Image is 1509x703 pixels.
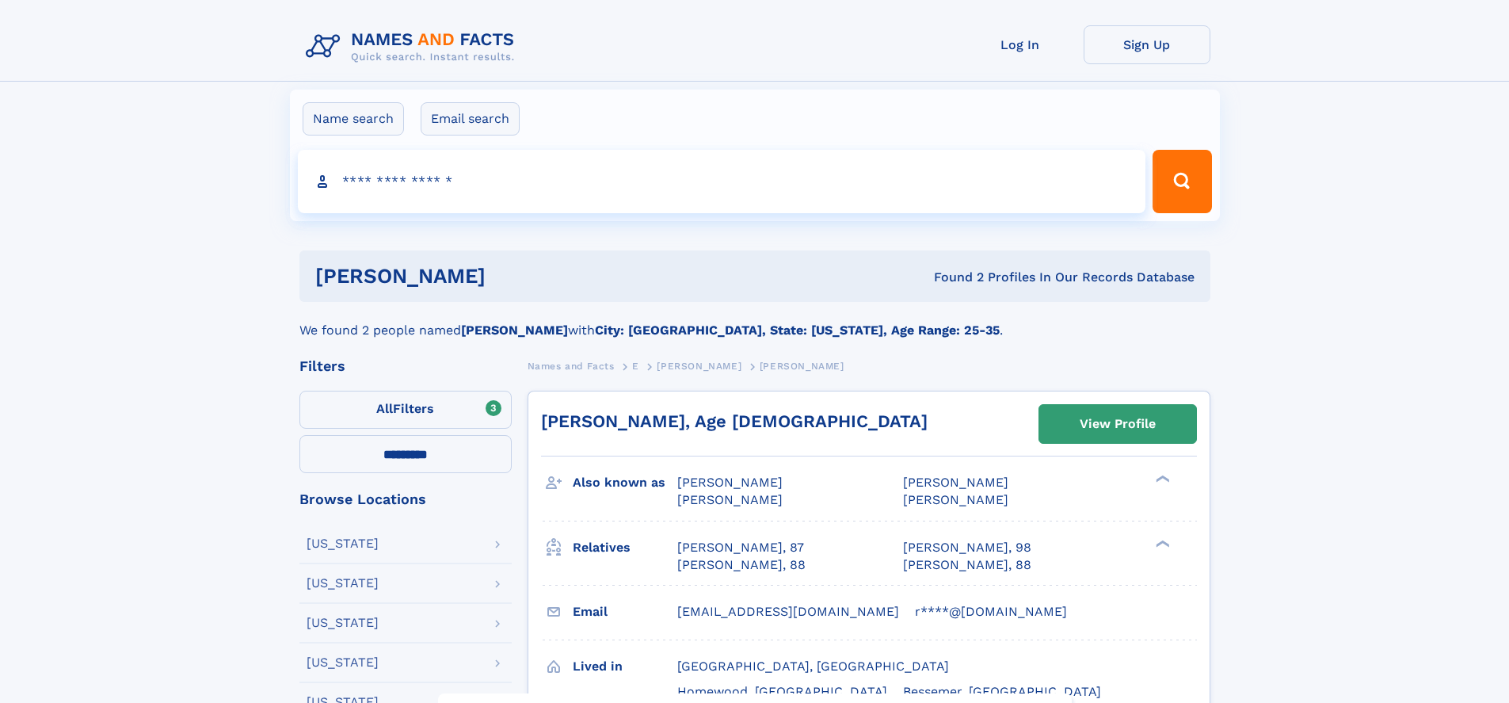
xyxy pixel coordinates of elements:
div: Found 2 Profiles In Our Records Database [710,269,1195,286]
a: [PERSON_NAME], 88 [903,556,1031,574]
a: Log In [957,25,1084,64]
label: Filters [299,391,512,429]
button: Search Button [1153,150,1211,213]
h3: Lived in [573,653,677,680]
div: View Profile [1080,406,1156,442]
span: [PERSON_NAME] [903,492,1008,507]
div: ❯ [1152,538,1171,548]
h1: [PERSON_NAME] [315,266,710,286]
a: E [632,356,639,376]
a: Sign Up [1084,25,1210,64]
span: Bessemer, [GEOGRAPHIC_DATA] [903,684,1101,699]
label: Email search [421,102,520,136]
a: [PERSON_NAME] [657,356,741,376]
div: Filters [299,359,512,373]
span: All [376,401,393,416]
h3: Also known as [573,469,677,496]
span: [EMAIL_ADDRESS][DOMAIN_NAME] [677,604,899,619]
span: E [632,361,639,372]
span: [PERSON_NAME] [677,475,783,490]
a: [PERSON_NAME], Age [DEMOGRAPHIC_DATA] [541,411,928,431]
div: ❯ [1152,474,1171,484]
a: [PERSON_NAME], 98 [903,539,1031,556]
div: [US_STATE] [307,577,379,590]
span: [PERSON_NAME] [657,361,741,372]
a: Names and Facts [528,356,615,376]
div: [US_STATE] [307,537,379,550]
div: Browse Locations [299,492,512,506]
a: View Profile [1039,405,1196,443]
div: We found 2 people named with . [299,302,1210,340]
h3: Relatives [573,534,677,561]
span: Homewood, [GEOGRAPHIC_DATA] [677,684,887,699]
span: [PERSON_NAME] [677,492,783,507]
span: [PERSON_NAME] [760,361,844,372]
div: [US_STATE] [307,656,379,669]
a: [PERSON_NAME], 88 [677,556,806,574]
b: [PERSON_NAME] [461,323,568,338]
label: Name search [303,102,404,136]
span: [PERSON_NAME] [903,475,1008,490]
img: Logo Names and Facts [299,25,528,68]
div: [US_STATE] [307,617,379,629]
input: search input [298,150,1146,213]
span: [GEOGRAPHIC_DATA], [GEOGRAPHIC_DATA] [677,659,949,674]
h3: Email [573,598,677,625]
a: [PERSON_NAME], 87 [677,539,804,556]
b: City: [GEOGRAPHIC_DATA], State: [US_STATE], Age Range: 25-35 [595,323,1000,338]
